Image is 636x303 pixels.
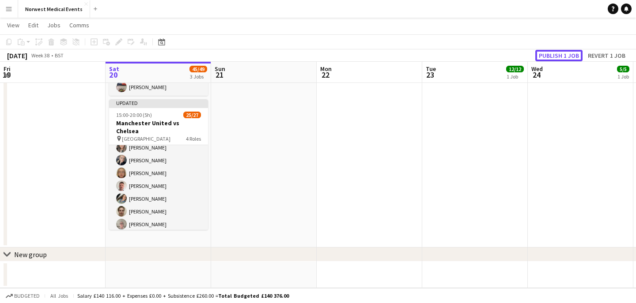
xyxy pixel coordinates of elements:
[4,19,23,31] a: View
[320,65,332,73] span: Mon
[55,52,64,59] div: BST
[426,65,436,73] span: Tue
[109,65,119,73] span: Sat
[49,292,70,299] span: All jobs
[213,70,225,80] span: 21
[530,70,543,80] span: 24
[218,292,289,299] span: Total Budgeted £140 376.00
[69,21,89,29] span: Comms
[116,112,152,118] span: 15:00-20:00 (5h)
[109,99,208,230] app-job-card: Updated15:00-20:00 (5h)25/27Manchester United vs Chelsea [GEOGRAPHIC_DATA]4 RolesFirst Responder ...
[531,65,543,73] span: Wed
[4,291,41,301] button: Budgeted
[44,19,64,31] a: Jobs
[190,73,207,80] div: 3 Jobs
[122,135,170,142] span: [GEOGRAPHIC_DATA]
[186,135,201,142] span: 4 Roles
[189,66,207,72] span: 45/49
[584,50,629,61] button: Revert 1 job
[215,65,225,73] span: Sun
[77,292,289,299] div: Salary £140 116.00 + Expenses £0.00 + Subsistence £260.00 =
[28,21,38,29] span: Edit
[617,66,629,72] span: 5/5
[617,73,629,80] div: 1 Job
[7,51,27,60] div: [DATE]
[7,21,19,29] span: View
[66,19,93,31] a: Comms
[14,293,40,299] span: Budgeted
[25,19,42,31] a: Edit
[47,21,61,29] span: Jobs
[14,250,47,259] div: New group
[109,119,208,135] h3: Manchester United vs Chelsea
[183,112,201,118] span: 25/27
[535,50,583,61] button: Publish 1 job
[18,0,90,18] button: Norwest Medical Events
[506,66,524,72] span: 12/12
[4,65,11,73] span: Fri
[108,70,119,80] span: 20
[424,70,436,80] span: 23
[109,99,208,106] div: Updated
[29,52,51,59] span: Week 38
[2,70,11,80] span: 19
[507,73,523,80] div: 1 Job
[319,70,332,80] span: 22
